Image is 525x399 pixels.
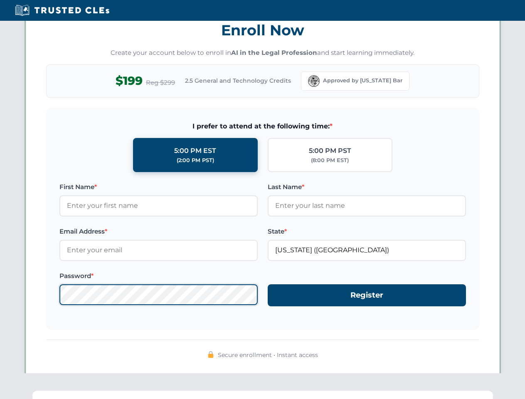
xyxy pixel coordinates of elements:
[174,145,216,156] div: 5:00 PM EST
[308,75,320,87] img: Florida Bar
[59,271,258,281] label: Password
[59,195,258,216] input: Enter your first name
[59,121,466,132] span: I prefer to attend at the following time:
[231,49,317,57] strong: AI in the Legal Profession
[218,350,318,360] span: Secure enrollment • Instant access
[146,78,175,88] span: Reg $299
[268,284,466,306] button: Register
[12,4,112,17] img: Trusted CLEs
[59,240,258,261] input: Enter your email
[268,182,466,192] label: Last Name
[185,76,291,85] span: 2.5 General and Technology Credits
[268,227,466,236] label: State
[309,145,351,156] div: 5:00 PM PST
[59,182,258,192] label: First Name
[59,227,258,236] label: Email Address
[311,156,349,165] div: (8:00 PM EST)
[46,17,479,43] h3: Enroll Now
[323,76,402,85] span: Approved by [US_STATE] Bar
[177,156,214,165] div: (2:00 PM PST)
[116,71,143,90] span: $199
[46,48,479,58] p: Create your account below to enroll in and start learning immediately.
[268,195,466,216] input: Enter your last name
[268,240,466,261] input: Florida (FL)
[207,351,214,358] img: 🔒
